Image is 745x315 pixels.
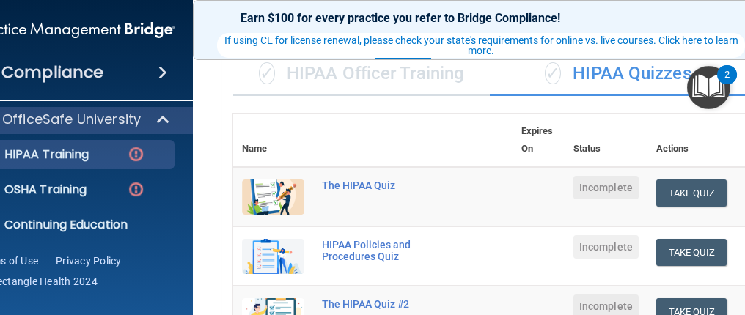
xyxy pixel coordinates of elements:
div: HIPAA Officer Training [233,52,490,96]
div: HIPAA Policies and Procedures Quiz [322,239,439,262]
span: ✓ [259,62,275,84]
a: Privacy Policy [56,253,122,268]
span: ✓ [545,62,561,84]
button: Open Resource Center, 2 new notifications [687,66,730,109]
span: Incomplete [573,235,639,259]
span: Incomplete [573,176,639,199]
span: ! That's what we call a win-win. [241,33,727,59]
div: If using CE for license renewal, please check your state's requirements for online vs. live cours... [219,35,743,56]
p: Earn $100 for every practice you refer to Bridge Compliance! [241,11,739,25]
button: If using CE for license renewal, please check your state's requirements for online vs. live cours... [217,33,745,58]
div: 2 [724,75,730,94]
strong: Get Started [375,48,429,59]
button: Take Quiz [656,239,727,266]
th: Name [233,114,313,167]
p: OfficeSafe University [2,111,141,128]
a: Get Started [375,48,431,59]
th: Status [565,114,647,167]
img: danger-circle.6113f641.png [127,145,145,163]
h4: Compliance [1,62,103,83]
div: The HIPAA Quiz [322,179,439,191]
div: The HIPAA Quiz #2 [322,298,439,310]
th: Expires On [513,114,565,167]
img: danger-circle.6113f641.png [127,180,145,199]
button: Take Quiz [656,179,727,207]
